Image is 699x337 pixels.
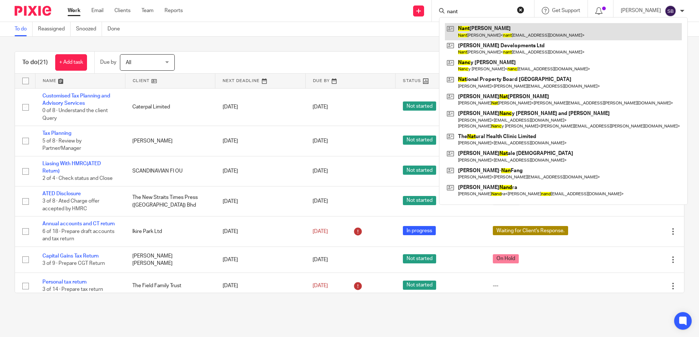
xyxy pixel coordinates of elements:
[42,199,99,212] span: 3 of 8 · Ated Charge offer accepted by HMRC
[215,88,305,126] td: [DATE]
[403,101,436,111] span: Not started
[15,22,33,36] a: To do
[215,186,305,216] td: [DATE]
[215,216,305,247] td: [DATE]
[126,60,131,65] span: All
[493,226,568,235] span: Waiting for Client's Response.
[125,126,215,156] td: [PERSON_NAME]
[38,59,48,65] span: (21)
[621,7,661,14] p: [PERSON_NAME]
[313,283,328,288] span: [DATE]
[446,9,512,15] input: Search
[313,104,328,110] span: [DATE]
[100,59,116,66] p: Due by
[493,254,519,263] span: On Hold
[125,186,215,216] td: The New Straits Times Press ([GEOGRAPHIC_DATA]) Bhd
[517,6,524,14] button: Clear
[42,191,81,196] a: ATED Disclosure
[42,93,110,106] a: Customised Tax Planning and Advisory Services
[403,281,436,290] span: Not started
[493,282,586,289] div: ---
[313,138,328,144] span: [DATE]
[215,156,305,186] td: [DATE]
[55,54,87,71] a: + Add task
[665,5,676,17] img: svg%3E
[215,247,305,273] td: [DATE]
[107,22,125,36] a: Done
[141,7,154,14] a: Team
[313,199,328,204] span: [DATE]
[42,161,101,174] a: Liasing With HMRC(ATED Return)
[215,126,305,156] td: [DATE]
[15,6,51,16] img: Pixie
[42,287,103,292] span: 3 of 14 · Prepare tax return
[403,166,436,175] span: Not started
[42,229,114,242] span: 6 of 18 · Prepare draft accounts and tax return
[42,176,113,181] span: 2 of 4 · Check status and Close
[165,7,183,14] a: Reports
[403,226,436,235] span: In progress
[215,273,305,299] td: [DATE]
[38,22,71,36] a: Reassigned
[403,136,436,145] span: Not started
[313,257,328,262] span: [DATE]
[125,273,215,299] td: The Field Family Trust
[125,88,215,126] td: Caterpal Limited
[42,108,108,121] span: 0 of 8 · Understand the client Query
[68,7,80,14] a: Work
[114,7,131,14] a: Clients
[42,279,87,285] a: Personal tax return
[125,247,215,273] td: [PERSON_NAME] [PERSON_NAME]
[313,229,328,234] span: [DATE]
[42,253,99,259] a: Capital Gains Tax Return
[403,254,436,263] span: Not started
[91,7,103,14] a: Email
[42,138,82,151] span: 5 of 8 · Review by Partner/Manager
[125,156,215,186] td: SCANDINAVIAN FI OU
[76,22,102,36] a: Snoozed
[22,59,48,66] h1: To do
[42,131,71,136] a: Tax Planning
[125,216,215,247] td: Ikire Park Ltd
[42,261,105,266] span: 3 of 9 · Prepare CGT Return
[403,196,436,205] span: Not started
[42,221,115,226] a: Annual accounts and CT return
[313,168,328,174] span: [DATE]
[552,8,580,13] span: Get Support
